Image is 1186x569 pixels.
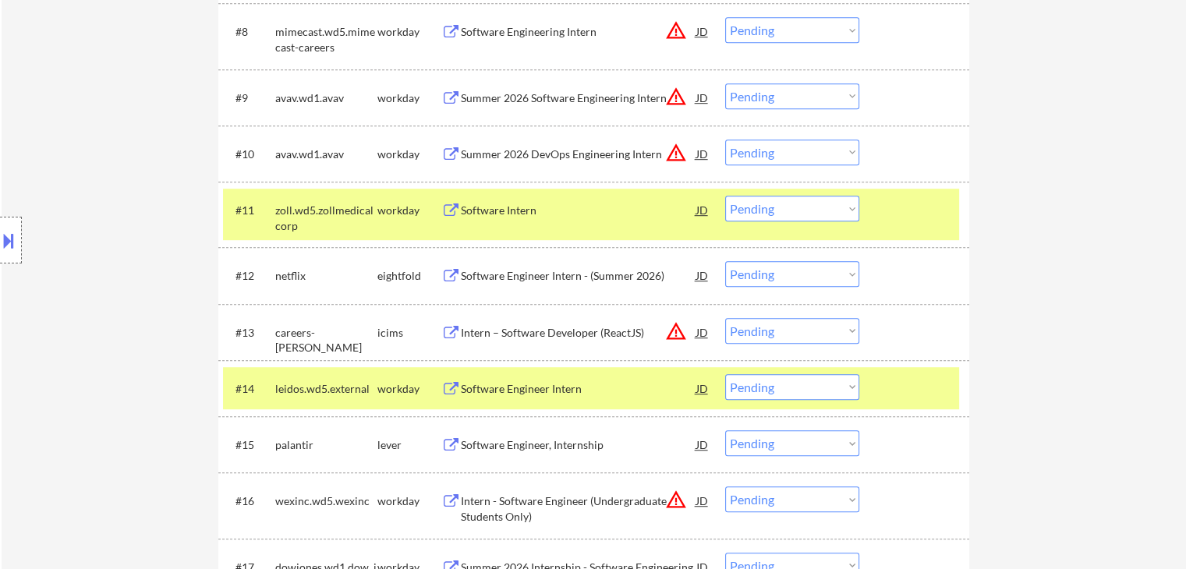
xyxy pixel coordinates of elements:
button: warning_amber [665,142,687,164]
div: lever [377,437,441,453]
div: JD [695,17,710,45]
div: avav.wd1.avav [275,147,377,162]
div: workday [377,90,441,106]
div: mimecast.wd5.mimecast-careers [275,24,377,55]
div: palantir [275,437,377,453]
div: leidos.wd5.external [275,381,377,397]
button: warning_amber [665,86,687,108]
div: Software Engineer Intern [461,381,696,397]
div: workday [377,147,441,162]
div: JD [695,261,710,289]
div: #9 [235,90,263,106]
div: workday [377,203,441,218]
div: eightfold [377,268,441,284]
div: careers-[PERSON_NAME] [275,325,377,355]
div: JD [695,140,710,168]
div: JD [695,430,710,458]
div: Summer 2026 Software Engineering Intern [461,90,696,106]
div: #14 [235,381,263,397]
div: icims [377,325,441,341]
div: JD [695,83,710,111]
div: #8 [235,24,263,40]
div: Summer 2026 DevOps Engineering Intern [461,147,696,162]
button: warning_amber [665,489,687,511]
div: JD [695,318,710,346]
div: workday [377,24,441,40]
div: Intern - Software Engineer (Undergraduate Students Only) [461,493,696,524]
button: warning_amber [665,19,687,41]
div: avav.wd1.avav [275,90,377,106]
div: #15 [235,437,263,453]
div: Software Engineer, Internship [461,437,696,453]
div: JD [695,196,710,224]
div: Software Intern [461,203,696,218]
div: wexinc.wd5.wexinc [275,493,377,509]
button: warning_amber [665,320,687,342]
div: Software Engineering Intern [461,24,696,40]
div: Intern – Software Developer (ReactJS) [461,325,696,341]
div: workday [377,493,441,509]
div: workday [377,381,441,397]
div: JD [695,374,710,402]
div: zoll.wd5.zollmedicalcorp [275,203,377,233]
div: #16 [235,493,263,509]
div: JD [695,486,710,514]
div: Software Engineer Intern - (Summer 2026) [461,268,696,284]
div: netflix [275,268,377,284]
